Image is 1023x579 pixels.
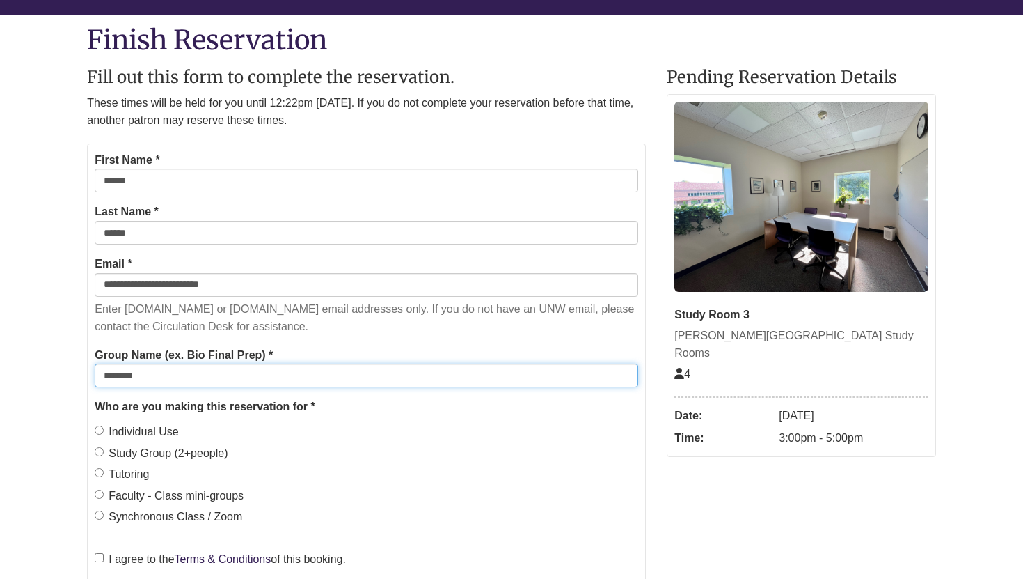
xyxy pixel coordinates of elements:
[95,300,638,336] p: Enter [DOMAIN_NAME] or [DOMAIN_NAME] email addresses only. If you do not have an UNW email, pleas...
[87,68,646,86] h2: Fill out this form to complete the reservation.
[674,102,928,292] img: Study Room 3
[779,405,928,427] dd: [DATE]
[87,94,646,130] p: These times will be held for you until 12:22pm [DATE]. If you do not complete your reservation be...
[667,68,936,86] h2: Pending Reservation Details
[95,423,179,441] label: Individual Use
[95,468,104,477] input: Tutoring
[779,427,928,449] dd: 3:00pm - 5:00pm
[87,25,936,54] h1: Finish Reservation
[674,327,928,362] div: [PERSON_NAME][GEOGRAPHIC_DATA] Study Rooms
[95,550,346,569] label: I agree to the of this booking.
[95,508,242,526] label: Synchronous Class / Zoom
[95,255,132,273] label: Email *
[95,346,273,364] label: Group Name (ex. Bio Final Prep) *
[95,426,104,435] input: Individual Use
[175,553,271,565] a: Terms & Conditions
[95,487,244,505] label: Faculty - Class mini-groups
[95,203,159,221] label: Last Name *
[95,151,159,169] label: First Name *
[95,465,149,484] label: Tutoring
[674,368,690,380] span: The capacity of this space
[95,445,228,463] label: Study Group (2+people)
[95,553,104,562] input: I agree to theTerms & Conditionsof this booking.
[95,447,104,456] input: Study Group (2+people)
[674,427,772,449] dt: Time:
[674,306,928,324] div: Study Room 3
[674,405,772,427] dt: Date:
[95,490,104,499] input: Faculty - Class mini-groups
[95,511,104,520] input: Synchronous Class / Zoom
[95,398,638,416] legend: Who are you making this reservation for *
